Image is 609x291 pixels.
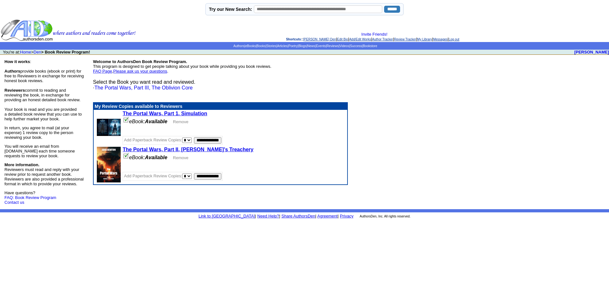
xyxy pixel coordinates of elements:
img: 80678.jpg [97,147,121,183]
a: Poetry [288,44,297,48]
img: header_logo2.gif [1,19,136,41]
font: · [93,85,605,185]
label: Try our New Search: [209,7,252,12]
font: Add Paperback Review Copies: [124,138,221,142]
a: FAQ Page [93,69,112,74]
div: : | | | | | | | [137,32,608,41]
a: Home [20,50,31,54]
a: Privacy [340,214,354,218]
a: Bookstore [363,44,377,48]
font: Select the Book you want read and reviewed. [93,79,195,85]
p: In return, you agree to mail (at your expense) 1 review copy to the person reviewing your book. [4,125,84,140]
i: eBook: [129,155,167,160]
a: Link to [GEOGRAPHIC_DATA] [198,214,255,218]
font: : provide books (ebook or print) for free to Reviewers in exchange for receiving honest book revi... [4,59,84,205]
a: Add/Edit Works [349,38,371,41]
a: Agreement [317,214,338,218]
a: [PERSON_NAME] Den [303,38,336,41]
a: Author Tracker [372,38,393,41]
a: Events [316,44,326,48]
font: You're at: > [3,50,90,54]
font: | [279,214,280,218]
b: Available [145,155,167,160]
font: | [315,214,316,218]
a: Videos [340,44,349,48]
p: You will receive an email from [DOMAIN_NAME] each time someone requests to review your book. [4,144,84,158]
a: Share AuthorsDen [282,214,315,218]
a: Success [350,44,362,48]
b: Authors [4,69,20,74]
a: FAQ: Book Review Program [4,195,56,200]
b: More information. [4,162,39,167]
b: Welcome to AuthorsDen Book Review Program. [93,59,187,64]
b: Reviewers [4,88,25,93]
a: Messages [433,38,448,41]
img: 80652.jpg [97,119,121,136]
p: My Review Copies available to Reviewers [95,104,346,109]
font: This program is designed to get people talking about your book while providing you book reviews. , . [93,59,605,185]
font: Add Paperback Review Copies: [124,174,221,178]
a: News [307,44,315,48]
img: checkbox_checked.jpg [123,117,129,123]
font: AuthorsDen, Inc. All rights reserved. [360,215,411,218]
a: Need Help? [257,214,279,218]
p: Reviewers must read and reply with your review prior to request another book. Reviewers are also ... [4,162,84,186]
i: eBook: [129,119,167,124]
a: [PERSON_NAME] [574,49,609,54]
p: Have questions? [4,190,84,205]
font: | [316,214,339,218]
a: Log out [449,38,459,41]
a: Den [33,50,41,54]
a: The Portal Wars, Part III, The Oblivion Core [94,85,193,90]
span: Shortcuts: [286,38,302,41]
img: checkbox_checked.jpg [123,153,129,159]
a: The Portal Wars, Part II, [PERSON_NAME]'s Treachery [123,147,253,152]
a: Articles [277,44,288,48]
b: How it works [4,59,30,64]
a: Stories [266,44,276,48]
a: Authors [233,44,244,48]
a: Review Tracker [394,38,416,41]
a: Books [257,44,266,48]
a: eBooks [245,44,256,48]
a: Remove [173,155,188,160]
a: My Library [417,38,432,41]
b: Available [145,119,167,124]
a: Contact us [4,200,24,205]
a: Please ask us your questions [113,69,167,74]
a: Remove [173,119,188,124]
a: The Portal Wars, Part 1, Simulation [123,111,207,116]
a: Reviews [326,44,339,48]
b: [PERSON_NAME] [574,50,609,54]
a: Edit Bio [337,38,348,41]
b: > Book Review Program! [41,50,90,54]
font: | [255,214,256,218]
a: Blogs [298,44,306,48]
a: Invite Friends! [362,32,388,37]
